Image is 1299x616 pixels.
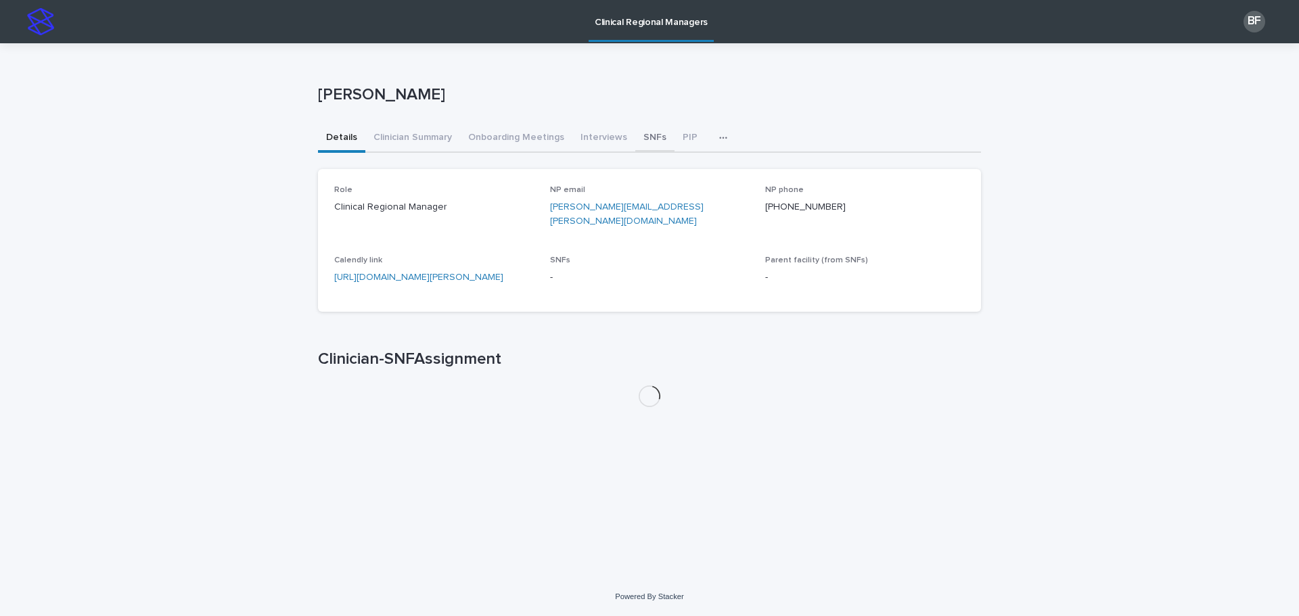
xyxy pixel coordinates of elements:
h1: Clinician-SNFAssignment [318,350,981,369]
p: - [550,270,750,285]
a: Powered By Stacker [615,592,683,600]
button: SNFs [635,124,675,153]
span: Calendly link [334,256,382,264]
span: NP email [550,186,585,194]
button: Details [318,124,365,153]
button: Clinician Summary [365,124,460,153]
button: PIP [675,124,706,153]
div: BF [1244,11,1265,32]
p: Clinical Regional Manager [334,200,534,214]
img: stacker-logo-s-only.png [27,8,54,35]
span: Role [334,186,352,194]
span: SNFs [550,256,570,264]
p: [PERSON_NAME] [318,85,976,105]
button: Onboarding Meetings [460,124,572,153]
a: [PERSON_NAME][EMAIL_ADDRESS][PERSON_NAME][DOMAIN_NAME] [550,202,704,226]
span: Parent facility (from SNFs) [765,256,868,264]
a: [URL][DOMAIN_NAME][PERSON_NAME] [334,273,503,282]
span: NP phone [765,186,804,194]
p: - [765,270,965,285]
button: Interviews [572,124,635,153]
a: [PHONE_NUMBER] [765,202,846,212]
